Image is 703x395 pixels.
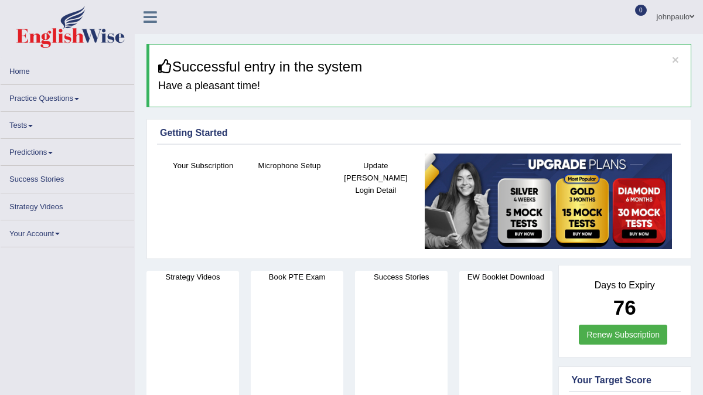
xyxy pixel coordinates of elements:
[355,271,448,283] h4: Success Stories
[339,159,413,196] h4: Update [PERSON_NAME] Login Detail
[146,271,239,283] h4: Strategy Videos
[1,58,134,81] a: Home
[1,112,134,135] a: Tests
[572,280,678,291] h4: Days to Expiry
[251,271,343,283] h4: Book PTE Exam
[672,53,679,66] button: ×
[158,80,682,92] h4: Have a pleasant time!
[1,166,134,189] a: Success Stories
[635,5,647,16] span: 0
[1,85,134,108] a: Practice Questions
[1,139,134,162] a: Predictions
[1,193,134,216] a: Strategy Videos
[459,271,552,283] h4: EW Booklet Download
[579,325,667,345] a: Renew Subscription
[158,59,682,74] h3: Successful entry in the system
[160,126,678,140] div: Getting Started
[572,373,678,387] div: Your Target Score
[1,220,134,243] a: Your Account
[252,159,326,172] h4: Microphone Setup
[613,296,636,319] b: 76
[166,159,240,172] h4: Your Subscription
[425,154,672,249] img: small5.jpg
